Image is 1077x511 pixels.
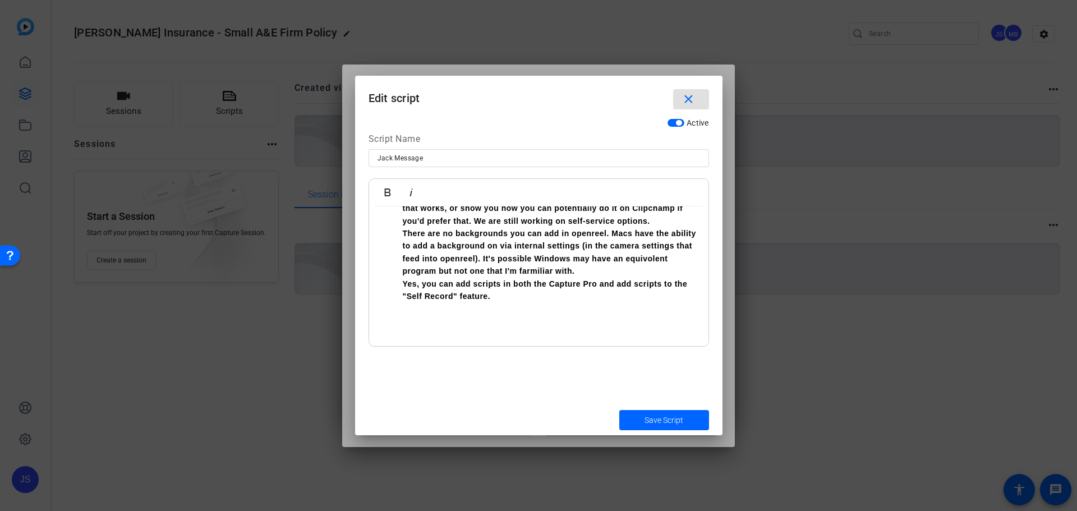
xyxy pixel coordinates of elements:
[645,415,683,426] span: Save Script
[682,93,696,107] mat-icon: close
[355,76,722,112] h1: Edit script
[403,229,696,275] strong: There are no backgrounds you can add in openreel. Macs have the ability to add a background on vi...
[377,181,398,204] button: Bold (Ctrl+B)
[378,151,700,165] input: Enter Script Name
[687,118,709,127] span: Active
[403,191,687,225] strong: The templates are not quite ready. We'll still do all the editing for you if that works, or show ...
[401,181,422,204] button: Italic (Ctrl+I)
[403,279,688,301] strong: Yes, you can add scripts in both the Capture Pro and add scripts to the "Self Record" feature.
[369,132,709,149] div: Script Name
[619,410,709,430] button: Save Script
